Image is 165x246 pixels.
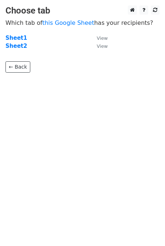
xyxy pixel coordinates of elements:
[5,35,27,41] a: Sheet1
[5,5,160,16] h3: Choose tab
[42,19,94,26] a: this Google Sheet
[97,35,108,41] small: View
[5,43,27,49] a: Sheet2
[89,35,108,41] a: View
[5,19,160,27] p: Which tab of has your recipients?
[89,43,108,49] a: View
[97,43,108,49] small: View
[5,61,30,73] a: ← Back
